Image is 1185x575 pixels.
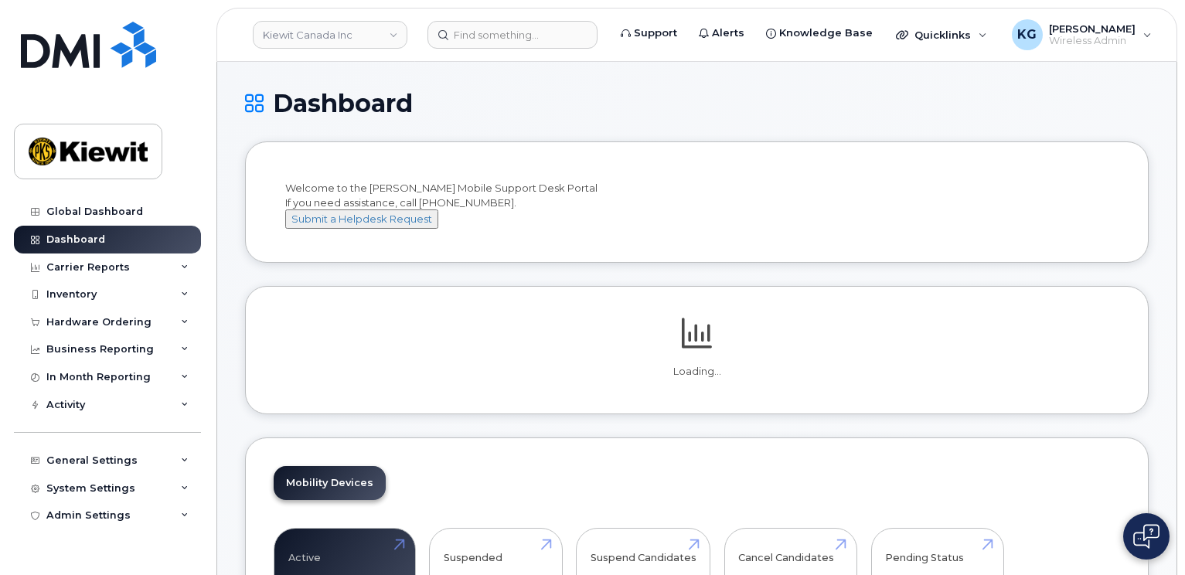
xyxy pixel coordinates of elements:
a: Mobility Devices [274,466,386,500]
button: Submit a Helpdesk Request [285,209,438,229]
img: Open chat [1133,524,1159,549]
p: Loading... [274,365,1120,379]
a: Submit a Helpdesk Request [285,213,438,225]
h1: Dashboard [245,90,1149,117]
div: Welcome to the [PERSON_NAME] Mobile Support Desk Portal If you need assistance, call [PHONE_NUMBER]. [285,181,1108,229]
